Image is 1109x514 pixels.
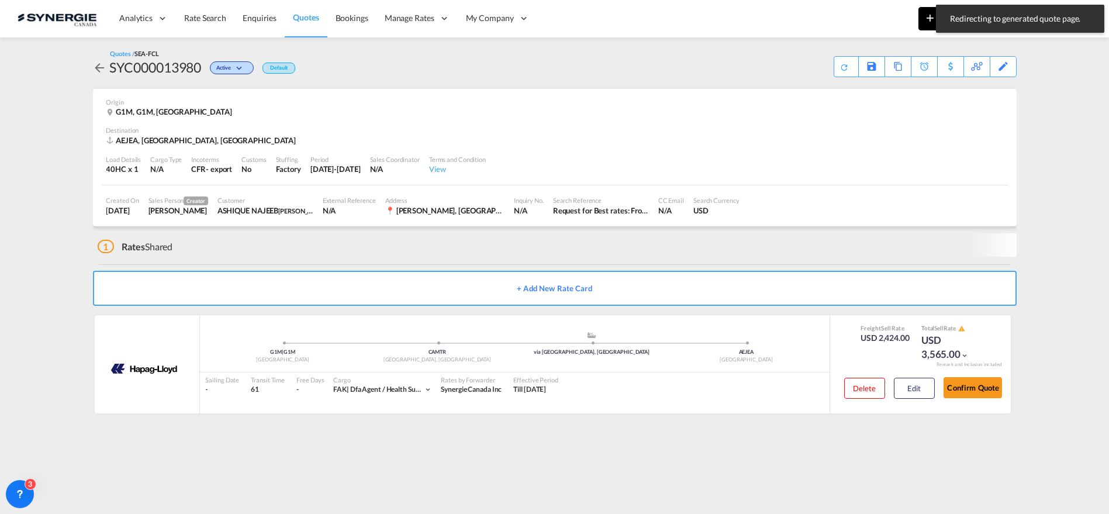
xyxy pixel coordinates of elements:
div: Till 10 Sep 2025 [513,385,546,395]
span: 1 [98,240,115,253]
span: | [282,349,284,355]
md-icon: icon-alert [958,325,965,332]
div: External Reference [323,196,376,205]
div: SYC000013980 [110,58,202,77]
div: Created On [106,196,139,205]
span: Sell [934,325,944,332]
div: - [296,385,299,395]
div: AEJEA, Jebel Ali, Asia Pacific [106,135,299,146]
span: Synergie Canada Inc [441,385,502,394]
div: Address [385,196,505,205]
md-icon: icon-refresh [840,63,849,72]
button: icon-alert [957,325,965,333]
span: Creator [184,196,208,205]
div: Cargo [333,375,432,384]
div: [GEOGRAPHIC_DATA] [206,356,360,364]
span: | [347,385,349,394]
div: Origin [106,98,1003,106]
div: USD 3,565.00 [921,333,980,361]
md-icon: icon-chevron-down [961,351,969,360]
md-icon: icon-plus 400-fg [923,11,937,25]
div: AEJEA [669,349,823,356]
div: 31 Aug 2025 [310,164,361,174]
span: Till [DATE] [513,385,546,394]
div: N/A [658,205,684,216]
span: G1M, G1M, [GEOGRAPHIC_DATA] [116,107,232,116]
span: SEA-FCL [134,50,159,57]
div: Default [262,63,295,74]
button: Delete [844,378,885,399]
div: 📍 Al Muraqqabat, dubai [385,205,505,216]
div: [GEOGRAPHIC_DATA], [GEOGRAPHIC_DATA] [360,356,514,364]
span: Enquiries [243,13,277,23]
span: Bookings [336,13,368,23]
div: Effective Period [513,375,558,384]
div: Sales Person [148,196,208,205]
div: Factory Stuffing [276,164,301,174]
span: Rate Search [184,13,226,23]
div: - [206,385,240,395]
div: Customs [241,155,266,164]
div: Quote PDF is not available at this time [840,57,852,72]
div: - export [206,164,232,174]
span: My Company [466,12,514,24]
div: USD [693,205,740,216]
div: 61 [251,385,285,395]
div: Search Currency [693,196,740,205]
div: dfa agent / health supplement 2106.90 [333,385,424,395]
div: Remark and Inclusion included [928,361,1011,368]
div: CFR [191,164,206,174]
button: Confirm Quote [944,377,1002,398]
div: Change Status Here [210,61,254,74]
div: View [429,164,486,174]
span: Rates [122,241,145,252]
div: Customer [217,196,313,205]
div: 11 Aug 2025 [106,205,139,216]
span: FAK [333,385,350,394]
span: Analytics [119,12,153,24]
span: [PERSON_NAME] FREIGHT BROKER LLC [278,206,393,215]
md-icon: icon-chevron-down [234,65,248,72]
span: Sell [881,325,891,332]
div: Sailing Date [206,375,240,384]
div: CC Email [658,196,684,205]
div: CAMTR [360,349,514,356]
img: HAPAG LLOYD [101,354,192,384]
div: icon-arrow-left [93,58,110,77]
div: N/A [370,164,420,174]
div: Stuffing [276,155,301,164]
span: Active [216,64,233,75]
div: Shared [98,240,173,253]
div: Load Details [106,155,141,164]
div: Save As Template [859,57,885,77]
button: Edit [894,378,935,399]
div: Freight Rate [861,324,910,332]
div: Cargo Type [150,155,182,164]
div: ASHIQUE NAJEEB [217,205,313,216]
button: + Add New Rate Card [93,271,1017,306]
span: G1M [270,349,284,355]
div: Inquiry No. [514,196,544,205]
div: Sales Coordinator [370,155,420,164]
button: icon-plus 400-fgNewicon-chevron-down [918,7,972,30]
div: Change Status Here [201,58,257,77]
div: Destination [106,126,1003,134]
div: N/A [150,164,182,174]
div: 40HC x 1 [106,164,141,174]
div: Terms and Condition [429,155,486,164]
div: Incoterms [191,155,232,164]
div: Synergie Canada Inc [441,385,502,395]
span: Redirecting to generated quote page. [946,13,1094,25]
div: Rates by Forwarder [441,375,502,384]
div: Request for Best rates: From Canada to Jebel Ali // 40 ft container [553,205,649,216]
div: N/A [514,205,544,216]
div: N/A [323,205,376,216]
md-icon: icon-arrow-left [93,61,107,75]
div: via [GEOGRAPHIC_DATA], [GEOGRAPHIC_DATA] [514,349,669,356]
div: USD 2,424.00 [861,332,910,344]
img: 1f56c880d42311ef80fc7dca854c8e59.png [18,5,96,32]
div: Search Reference [553,196,649,205]
span: New [923,13,967,22]
div: Free Days [296,375,324,384]
div: Transit Time [251,375,285,384]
